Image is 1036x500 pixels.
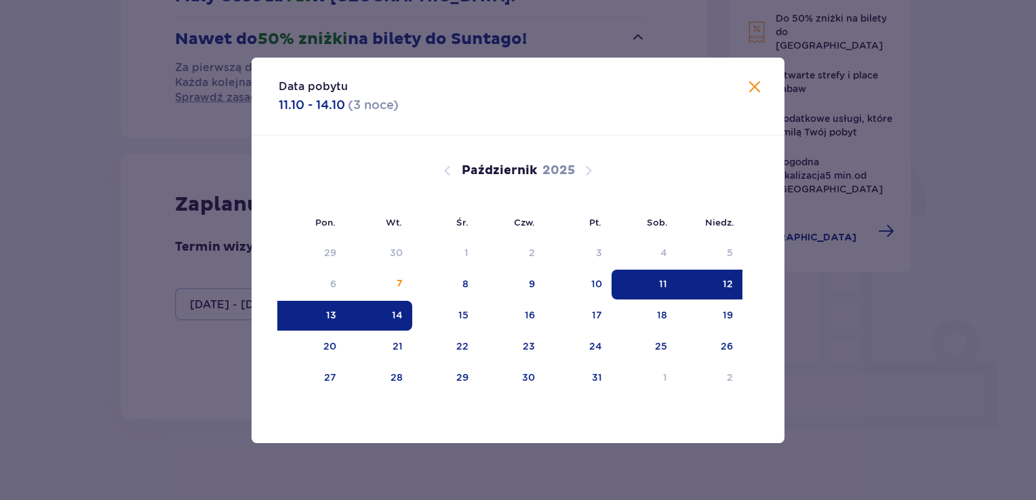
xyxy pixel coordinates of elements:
[542,163,575,179] p: 2025
[544,363,612,393] td: 31
[647,217,668,228] small: Sob.
[659,277,667,291] div: 11
[456,339,469,353] div: 22
[663,371,667,384] div: 1
[544,301,612,331] td: 17
[677,332,742,362] td: 26
[592,308,602,322] div: 17
[478,363,545,393] td: 30
[386,217,402,228] small: Wt.
[279,79,348,94] p: Data pobytu
[279,363,346,393] td: 27
[589,339,602,353] div: 24
[612,301,677,331] td: 18
[721,339,733,353] div: 26
[412,332,478,362] td: 22
[727,246,733,259] div: 5
[746,79,763,96] button: Zamknij
[529,277,535,291] div: 9
[580,163,597,179] button: Następny miesiąc
[412,363,478,393] td: 29
[727,371,733,384] div: 2
[315,217,336,228] small: Pon.
[544,332,612,362] td: 24
[723,308,733,322] div: 19
[525,308,535,322] div: 16
[346,238,413,268] td: Data niedostępna. wtorek, 30 września 2025
[612,270,677,299] td: Data zaznaczona. sobota, 11 października 2025
[478,238,545,268] td: Data niedostępna. czwartek, 2 października 2025
[612,363,677,393] td: 1
[412,238,478,268] td: Data niedostępna. środa, 1 października 2025
[705,217,734,228] small: Niedz.
[412,301,478,331] td: 15
[589,217,601,228] small: Pt.
[279,97,345,113] p: 11.10 - 14.10
[439,163,456,179] button: Poprzedni miesiąc
[462,277,469,291] div: 8
[544,238,612,268] td: Data niedostępna. piątek, 3 października 2025
[279,270,346,299] td: Data niedostępna. poniedziałek, 6 października 2025
[397,277,403,291] div: 7
[478,332,545,362] td: 23
[655,339,667,353] div: 25
[529,246,535,259] div: 2
[279,238,346,268] td: Data niedostępna. poniedziałek, 29 września 2025
[324,371,336,384] div: 27
[346,363,413,393] td: 28
[456,371,469,384] div: 29
[591,277,602,291] div: 10
[393,339,403,353] div: 21
[592,371,602,384] div: 31
[723,277,733,291] div: 12
[390,246,403,259] div: 30
[514,217,535,228] small: Czw.
[677,301,742,331] td: 19
[522,371,535,384] div: 30
[391,371,403,384] div: 28
[346,332,413,362] td: 21
[330,277,336,291] div: 6
[544,270,612,299] td: 10
[348,97,399,113] p: ( 3 noce )
[346,301,413,331] td: Data zaznaczona. wtorek, 14 października 2025
[324,246,336,259] div: 29
[464,246,469,259] div: 1
[677,270,742,299] td: Data zaznaczona. niedziela, 12 października 2025
[657,308,667,322] div: 18
[346,270,413,299] td: 7
[478,270,545,299] td: 9
[612,238,677,268] td: Data niedostępna. sobota, 4 października 2025
[478,301,545,331] td: 16
[596,246,602,259] div: 3
[660,246,667,259] div: 4
[323,339,336,353] div: 20
[412,270,478,299] td: 8
[458,308,469,322] div: 15
[677,238,742,268] td: Data niedostępna. niedziela, 5 października 2025
[677,363,742,393] td: 2
[392,308,403,322] div: 14
[462,163,537,179] p: Październik
[523,339,535,353] div: 23
[326,308,336,322] div: 13
[456,217,469,228] small: Śr.
[612,332,677,362] td: 25
[279,332,346,362] td: 20
[279,301,346,331] td: Data zaznaczona. poniedziałek, 13 października 2025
